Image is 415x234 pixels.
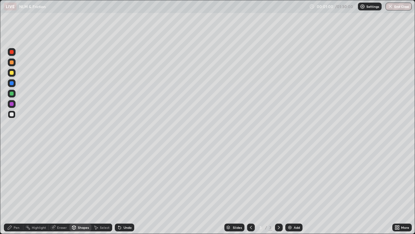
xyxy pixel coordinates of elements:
img: end-class-cross [388,4,393,9]
div: Slides [233,226,242,229]
p: NLM & Friction [19,4,46,9]
button: End Class [385,3,412,10]
div: 3 [257,226,264,229]
div: More [401,226,409,229]
div: Pen [14,226,19,229]
div: Undo [124,226,132,229]
img: add-slide-button [287,225,292,230]
p: Settings [366,5,379,8]
div: 3 [268,225,272,230]
p: LIVE [6,4,15,9]
img: class-settings-icons [360,4,365,9]
div: Add [294,226,300,229]
div: Highlight [32,226,46,229]
div: Eraser [57,226,67,229]
div: / [265,226,267,229]
div: Shapes [78,226,89,229]
div: Select [100,226,110,229]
